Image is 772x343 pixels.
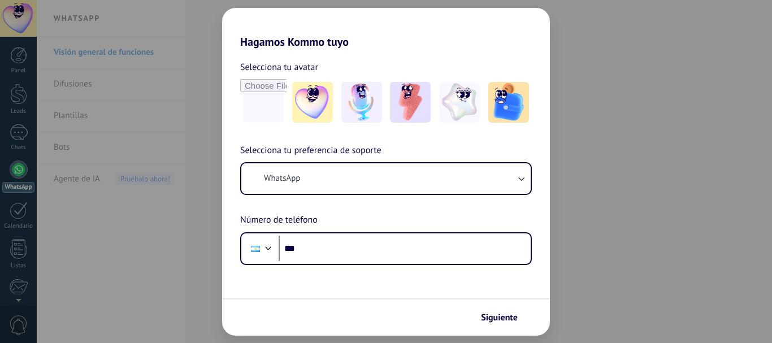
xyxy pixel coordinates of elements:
button: Siguiente [476,308,533,327]
span: Selecciona tu preferencia de soporte [240,144,381,158]
img: -4.jpeg [439,82,480,123]
span: Número de teléfono [240,213,318,228]
span: Selecciona tu avatar [240,60,318,75]
img: -2.jpeg [341,82,382,123]
img: -1.jpeg [292,82,333,123]
span: Siguiente [481,314,518,322]
h2: Hagamos Kommo tuyo [222,8,550,49]
img: -5.jpeg [488,82,529,123]
div: Argentina: + 54 [245,237,266,260]
button: WhatsApp [241,163,531,194]
span: WhatsApp [264,173,300,184]
img: -3.jpeg [390,82,431,123]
